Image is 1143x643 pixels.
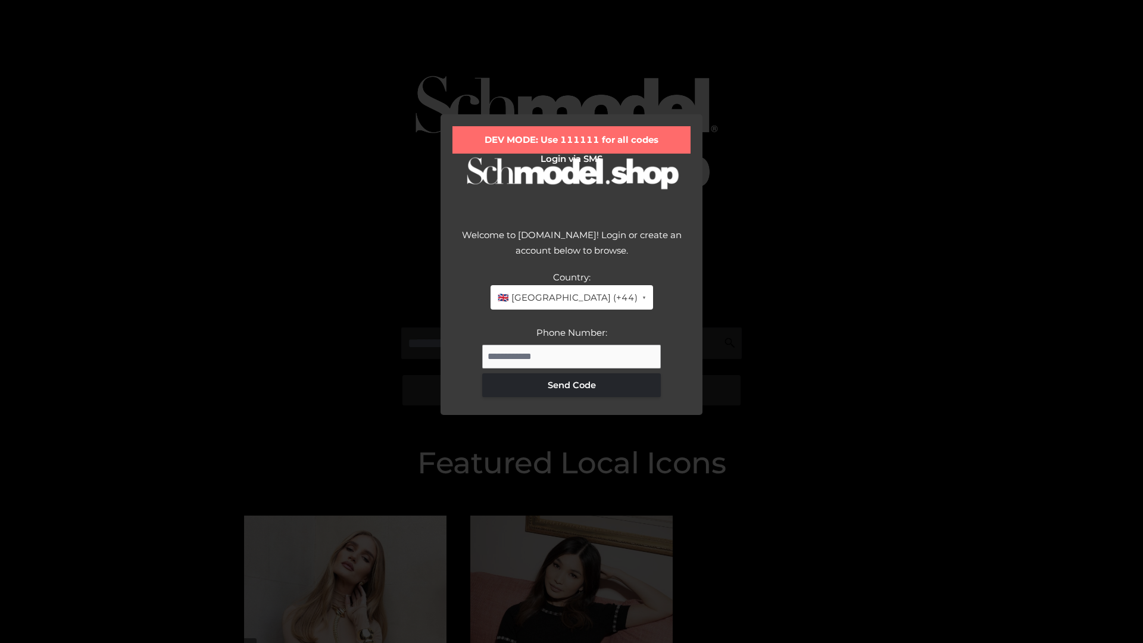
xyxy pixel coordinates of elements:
[498,290,638,305] span: 🇬🇧 [GEOGRAPHIC_DATA] (+44)
[452,154,691,164] h2: Login via SMS
[553,271,591,283] label: Country:
[482,373,661,397] button: Send Code
[452,227,691,270] div: Welcome to [DOMAIN_NAME]! Login or create an account below to browse.
[536,327,607,338] label: Phone Number:
[452,126,691,154] div: DEV MODE: Use 111111 for all codes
